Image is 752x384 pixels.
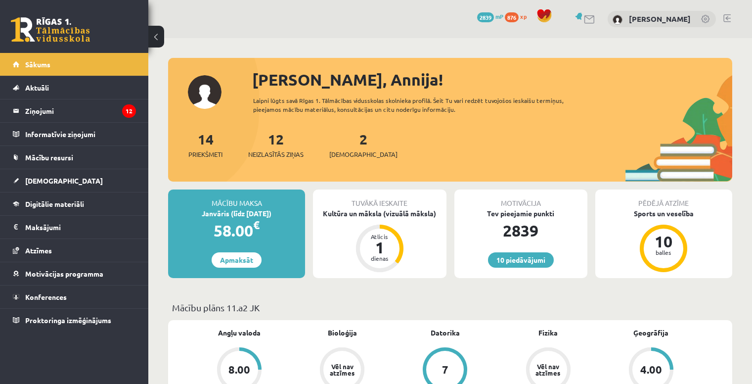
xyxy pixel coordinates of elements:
div: 58.00 [168,219,305,242]
p: Mācību plāns 11.a2 JK [172,301,728,314]
div: dienas [365,255,395,261]
div: 10 [649,234,678,249]
div: Tuvākā ieskaite [313,190,446,208]
legend: Maksājumi [25,216,136,239]
div: Motivācija [454,190,587,208]
div: 1 [365,240,395,255]
a: 2[DEMOGRAPHIC_DATA] [329,130,398,159]
img: Annija Maslovska [613,15,622,25]
div: 4.00 [640,364,662,375]
a: 876 xp [505,12,531,20]
span: Konferences [25,292,67,301]
span: Digitālie materiāli [25,199,84,208]
a: Sports un veselība 10 balles [595,208,732,274]
a: 10 piedāvājumi [488,252,554,268]
a: Fizika [538,328,558,338]
a: Angļu valoda [218,328,261,338]
a: 14Priekšmeti [188,130,222,159]
a: Bioloģija [328,328,357,338]
legend: Ziņojumi [25,99,136,122]
span: Mācību resursi [25,153,73,162]
a: Sākums [13,53,136,76]
span: [DEMOGRAPHIC_DATA] [25,176,103,185]
div: Kultūra un māksla (vizuālā māksla) [313,208,446,219]
a: 2839 mP [477,12,503,20]
span: Proktoringa izmēģinājums [25,316,111,325]
span: Neizlasītās ziņas [248,149,304,159]
span: 876 [505,12,519,22]
span: xp [520,12,527,20]
a: Ģeogrāfija [633,328,668,338]
div: 8.00 [228,364,250,375]
legend: Informatīvie ziņojumi [25,123,136,145]
a: Maksājumi [13,216,136,239]
div: Janvāris (līdz [DATE]) [168,208,305,219]
span: Motivācijas programma [25,269,103,278]
a: [DEMOGRAPHIC_DATA] [13,169,136,192]
a: Informatīvie ziņojumi [13,123,136,145]
span: Aktuāli [25,83,49,92]
a: [PERSON_NAME] [629,14,691,24]
div: 7 [442,364,448,375]
div: Pēdējā atzīme [595,190,732,208]
a: 12Neizlasītās ziņas [248,130,304,159]
div: Vēl nav atzīmes [328,363,356,376]
div: 2839 [454,219,587,242]
span: € [253,218,260,232]
a: Datorika [431,328,460,338]
a: Digitālie materiāli [13,192,136,215]
span: mP [495,12,503,20]
a: Ziņojumi12 [13,99,136,122]
div: [PERSON_NAME], Annija! [252,68,732,92]
a: Motivācijas programma [13,262,136,285]
div: Vēl nav atzīmes [534,363,562,376]
a: Rīgas 1. Tālmācības vidusskola [11,17,90,42]
span: 2839 [477,12,494,22]
span: Atzīmes [25,246,52,255]
a: Apmaksāt [212,252,262,268]
a: Atzīmes [13,239,136,262]
div: Atlicis [365,234,395,240]
span: Sākums [25,60,50,69]
i: 12 [122,104,136,118]
div: Laipni lūgts savā Rīgas 1. Tālmācības vidusskolas skolnieka profilā. Šeit Tu vari redzēt tuvojošo... [253,96,592,114]
span: Priekšmeti [188,149,222,159]
a: Aktuāli [13,76,136,99]
a: Proktoringa izmēģinājums [13,309,136,332]
span: [DEMOGRAPHIC_DATA] [329,149,398,159]
a: Mācību resursi [13,146,136,169]
a: Konferences [13,286,136,308]
div: Tev pieejamie punkti [454,208,587,219]
div: Mācību maksa [168,190,305,208]
div: balles [649,249,678,255]
a: Kultūra un māksla (vizuālā māksla) Atlicis 1 dienas [313,208,446,274]
div: Sports un veselība [595,208,732,219]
